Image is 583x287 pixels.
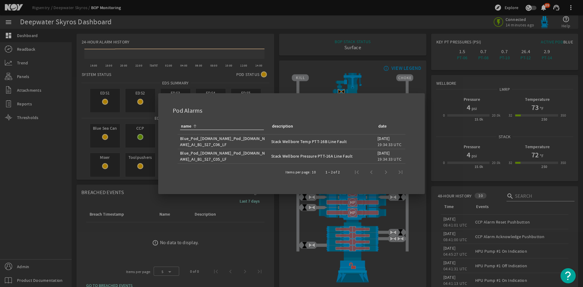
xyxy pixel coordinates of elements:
div: Blue_Pod_[DOMAIN_NAME]_Pod_[DOMAIN_NAME]_AI_B1_S17_C06_LF [180,135,266,148]
div: Items per page: [285,169,311,175]
div: 10 [312,169,316,175]
div: Pod Alarms [165,101,418,118]
div: date [378,123,387,130]
legacy-datetime-component: 19:34:33 UTC [377,156,401,162]
div: date [377,123,401,130]
div: 1 – 2 of 2 [326,169,340,175]
div: name [180,123,264,130]
div: Blue_Pod_[DOMAIN_NAME]_Pod_[DOMAIN_NAME]_AI_B1_S17_C05_LF [180,150,266,162]
div: name [181,123,191,130]
legacy-datetime-component: [DATE] [377,136,390,141]
div: description [271,123,370,130]
div: Stack Wellbore Pressure PTT-16A Line Fault [271,153,373,159]
button: Open Resource Center [561,268,576,283]
div: description [272,123,293,130]
legacy-datetime-component: [DATE] [377,150,390,156]
div: Stack Wellbore Temp PTT-16B Line Fault [271,138,373,145]
legacy-datetime-component: 19:34:33 UTC [377,142,401,147]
